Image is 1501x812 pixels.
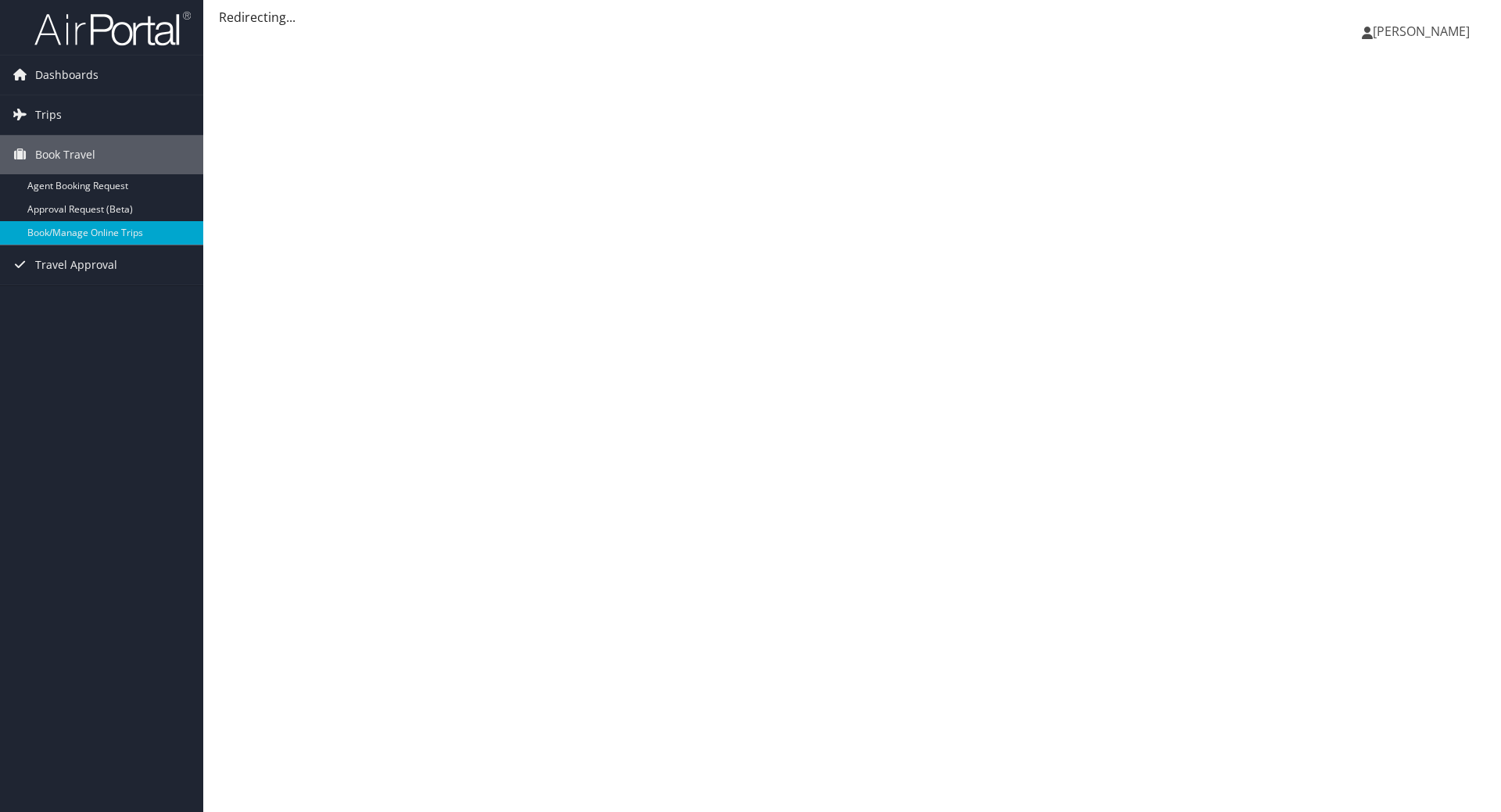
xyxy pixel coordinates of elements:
span: Travel Approval [35,245,117,284]
img: airportal-logo.png [34,10,191,47]
span: Book Travel [35,135,95,174]
span: [PERSON_NAME] [1373,23,1470,40]
a: [PERSON_NAME] [1362,8,1485,55]
div: Redirecting... [219,8,1485,27]
span: Trips [35,95,62,134]
span: Dashboards [35,55,99,95]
